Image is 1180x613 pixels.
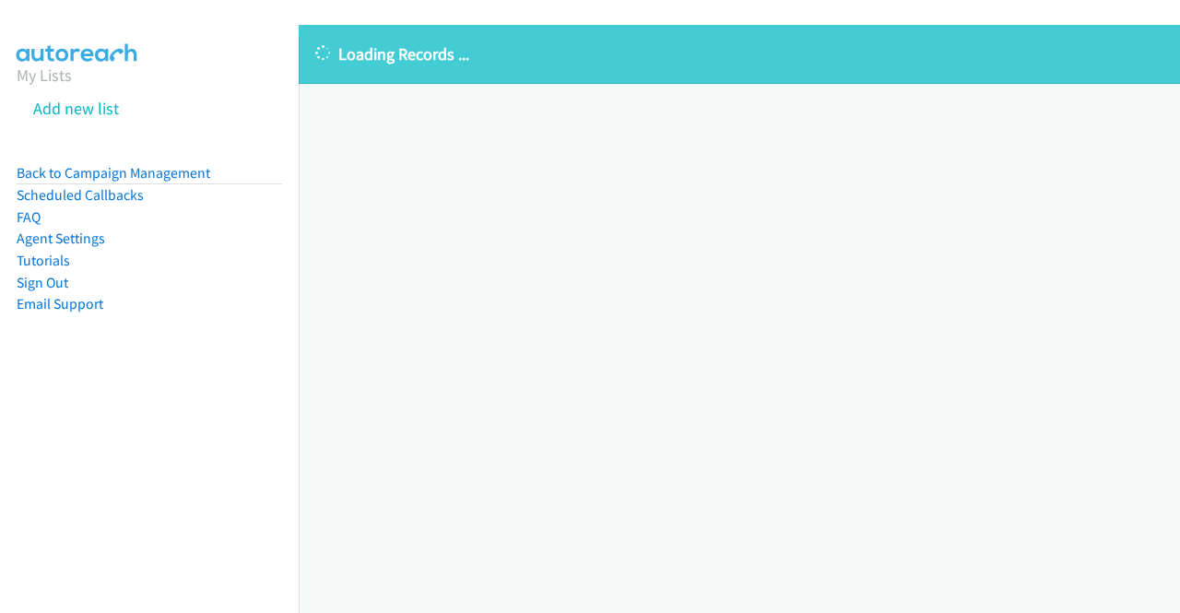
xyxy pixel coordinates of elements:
p: Loading Records ... [315,41,1163,66]
a: Scheduled Callbacks [17,186,144,204]
a: Email Support [17,295,103,312]
a: Back to Campaign Management [17,164,210,182]
a: Sign Out [17,274,68,291]
a: Tutorials [17,252,70,269]
a: FAQ [17,208,41,226]
a: Agent Settings [17,230,105,247]
a: Add new list [33,98,119,119]
a: My Lists [17,65,72,86]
